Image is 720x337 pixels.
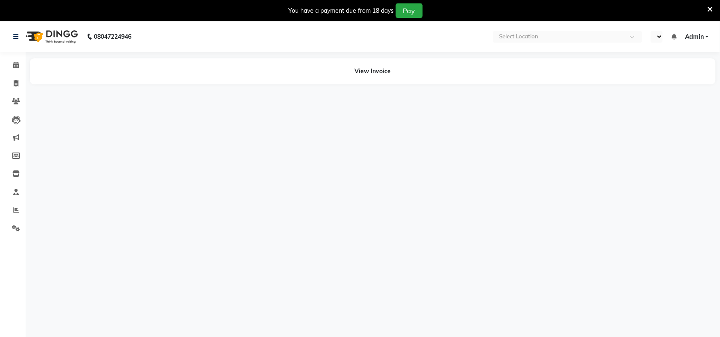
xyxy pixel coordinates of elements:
div: You have a payment due from 18 days [289,6,394,15]
div: Select Location [499,32,538,41]
b: 08047224946 [94,25,131,49]
img: logo [22,25,80,49]
span: Admin [685,32,704,41]
button: Pay [396,3,423,18]
div: View Invoice [30,58,716,84]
